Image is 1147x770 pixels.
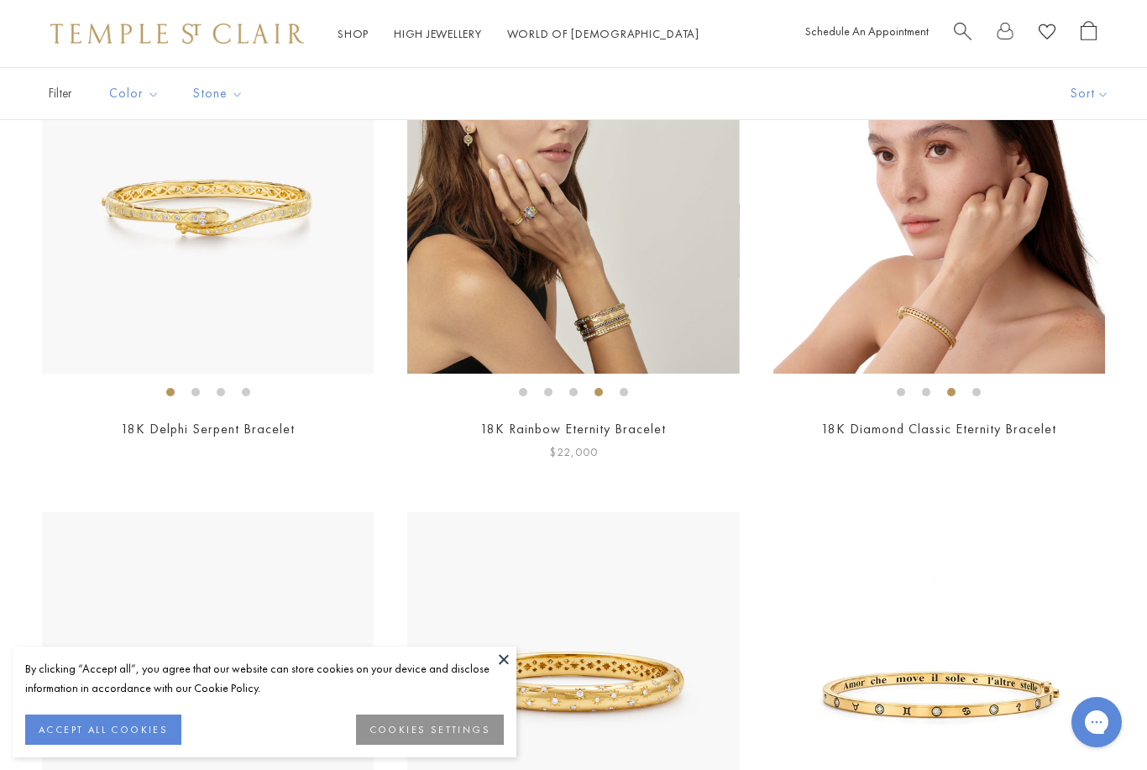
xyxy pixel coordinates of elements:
a: World of [DEMOGRAPHIC_DATA]World of [DEMOGRAPHIC_DATA] [507,26,699,41]
a: Search [954,21,972,47]
div: By clicking “Accept all”, you agree that our website can store cookies on your device and disclos... [25,659,504,698]
a: 18K Delphi Serpent Bracelet [121,420,295,437]
span: $22,000 [549,443,598,462]
img: 18K Delphi Serpent Bracelet [42,42,374,374]
button: Stone [181,75,256,113]
img: 18K Rainbow Eternity Bracelet [739,42,1071,374]
nav: Main navigation [338,24,699,45]
img: Temple St. Clair [50,24,304,44]
a: ShopShop [338,26,369,41]
span: Color [101,83,172,104]
button: Color [97,75,172,113]
img: 18K Rainbow Eternity Bracelet [407,42,739,374]
button: Show sort by [1033,68,1147,119]
img: 18K Diamond Classic Eternity Bracelet [773,42,1105,374]
button: COOKIES SETTINGS [356,715,504,745]
a: 18K Diamond Classic Eternity Bracelet [821,420,1056,437]
a: High JewelleryHigh Jewellery [394,26,482,41]
span: Stone [185,83,256,104]
a: View Wishlist [1039,21,1055,47]
button: ACCEPT ALL COOKIES [25,715,181,745]
a: Open Shopping Bag [1081,21,1097,47]
a: 18K Rainbow Eternity Bracelet [480,420,666,437]
a: Schedule An Appointment [805,24,929,39]
iframe: Gorgias live chat messenger [1063,691,1130,753]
